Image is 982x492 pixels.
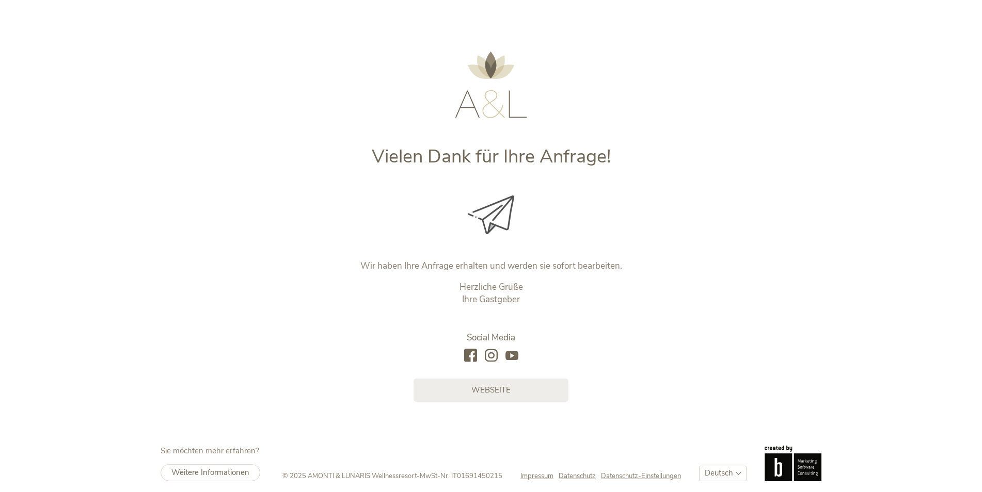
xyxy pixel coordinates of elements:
span: Sie möchten mehr erfahren? [161,446,259,456]
a: Datenschutz-Einstellungen [601,471,681,481]
a: Datenschutz [559,471,601,481]
a: instagram [485,349,498,363]
img: Vielen Dank für Ihre Anfrage! [468,195,514,234]
span: Impressum [520,471,553,481]
span: - [417,471,420,481]
span: Datenschutz [559,471,596,481]
span: Webseite [471,385,511,396]
a: Impressum [520,471,559,481]
span: MwSt-Nr. IT01691450215 [420,471,502,481]
p: Wir haben Ihre Anfrage erhalten und werden sie sofort bearbeiten. [276,260,707,272]
a: Weitere Informationen [161,464,260,481]
a: Webseite [414,379,568,402]
a: youtube [505,349,518,363]
span: Social Media [467,332,515,343]
img: Brandnamic GmbH | Leading Hospitality Solutions [765,446,821,481]
span: Weitere Informationen [171,467,249,478]
a: facebook [464,349,477,363]
span: © 2025 AMONTI & LUNARIS Wellnessresort [282,471,417,481]
p: Herzliche Grüße Ihre Gastgeber [276,281,707,306]
span: Vielen Dank für Ihre Anfrage! [372,144,611,169]
img: AMONTI & LUNARIS Wellnessresort [455,52,527,118]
